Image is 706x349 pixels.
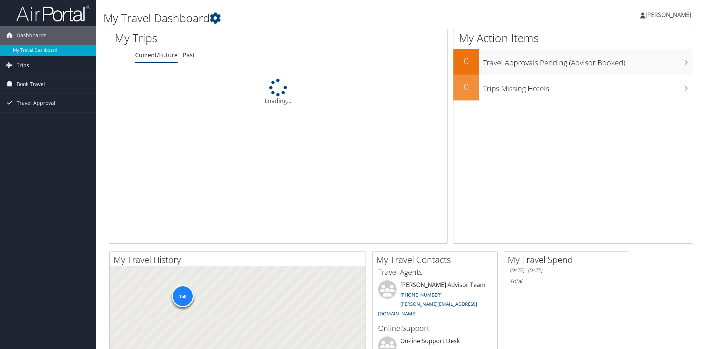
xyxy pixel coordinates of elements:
h2: 0 [453,81,479,93]
a: 0Travel Approvals Pending (Advisor Booked) [453,49,693,75]
h3: Trips Missing Hotels [483,80,693,94]
span: Travel Approval [17,94,55,112]
a: 0Trips Missing Hotels [453,75,693,100]
a: Current/Future [135,51,178,59]
h2: My Travel History [113,253,366,266]
a: [PHONE_NUMBER] [400,291,442,298]
h1: My Action Items [453,30,693,46]
li: [PERSON_NAME] Advisor Team [374,280,496,320]
span: Dashboards [17,26,47,45]
a: Past [183,51,195,59]
h1: My Trips [115,30,301,46]
h1: My Travel Dashboard [103,10,500,26]
img: airportal-logo.png [16,5,90,22]
h3: Travel Agents [378,267,492,277]
h3: Travel Approvals Pending (Advisor Booked) [483,54,693,68]
div: Loading... [109,79,447,105]
div: 150 [171,285,193,307]
h2: 0 [453,55,479,67]
h6: Total [510,277,623,285]
a: [PERSON_NAME][EMAIL_ADDRESS][DOMAIN_NAME] [378,301,477,317]
h2: My Travel Contacts [376,253,497,266]
h2: My Travel Spend [508,253,629,266]
h3: Online Support [378,323,492,333]
span: Book Travel [17,75,45,93]
h6: [DATE] - [DATE] [510,267,623,274]
span: [PERSON_NAME] [645,11,691,19]
a: [PERSON_NAME] [640,4,699,26]
span: Trips [17,56,29,75]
